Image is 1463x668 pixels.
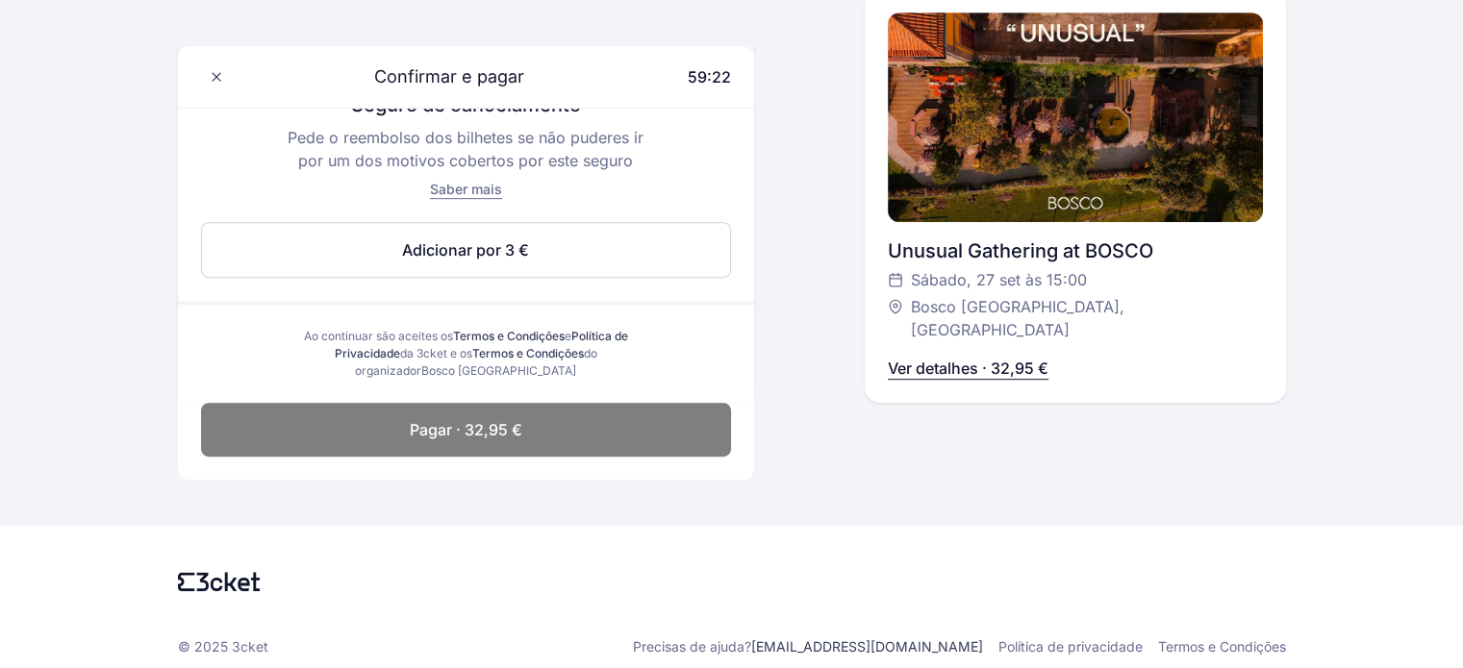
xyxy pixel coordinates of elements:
[286,328,646,380] div: Ao continuar são aceites os e da 3cket e os do organizador
[201,403,731,457] button: Pagar · 32,95 €
[201,222,731,278] button: Adicionar por 3 €
[911,295,1244,341] span: Bosco [GEOGRAPHIC_DATA], [GEOGRAPHIC_DATA]
[472,346,584,360] a: Termos e Condições
[888,237,1263,264] div: Unusual Gathering at BOSCO
[421,363,576,378] span: Bosco [GEOGRAPHIC_DATA]
[911,268,1087,291] span: Sábado, 27 set às 15:00
[888,357,1048,380] p: Ver detalhes · 32,95 €
[453,329,565,343] a: Termos e Condições
[998,637,1143,656] a: Política de privacidade
[178,637,268,656] p: © 2025 3cket
[402,238,529,261] span: Adicionar por 3 €
[751,638,983,655] a: [EMAIL_ADDRESS][DOMAIN_NAME]
[430,181,502,197] span: Saber mais
[1158,637,1286,656] a: Termos e Condições
[633,637,983,656] p: Precisas de ajuda?
[688,67,731,87] span: 59:22
[351,63,524,90] span: Confirmar e pagar
[281,126,650,172] p: Pede o reembolso dos bilhetes se não puderes ir por um dos motivos cobertos por este seguro
[410,418,522,441] span: Pagar · 32,95 €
